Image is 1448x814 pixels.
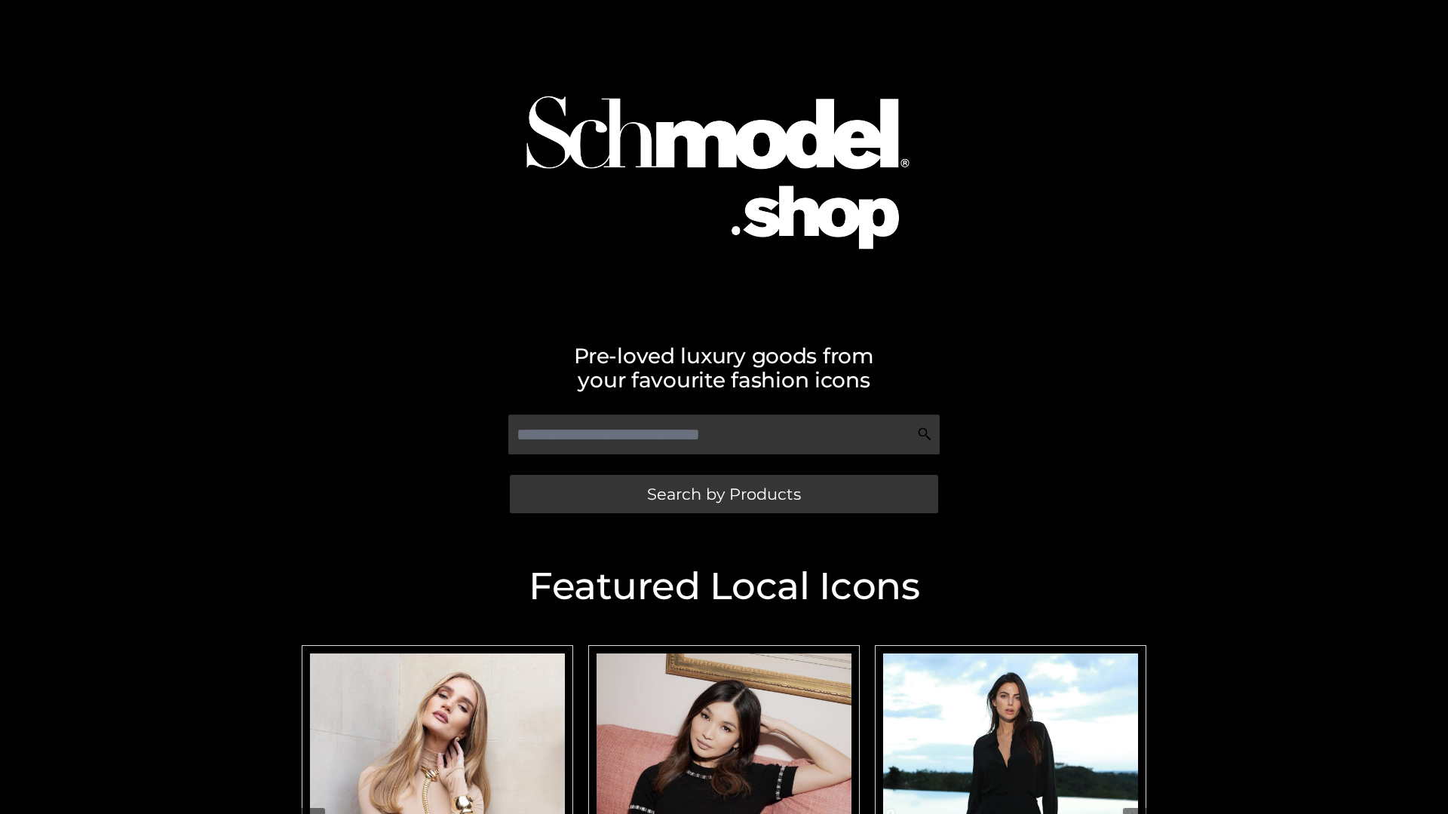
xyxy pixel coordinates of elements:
img: Search Icon [917,427,932,442]
h2: Featured Local Icons​ [294,568,1154,605]
span: Search by Products [647,486,801,502]
a: Search by Products [510,475,938,513]
h2: Pre-loved luxury goods from your favourite fashion icons [294,344,1154,392]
